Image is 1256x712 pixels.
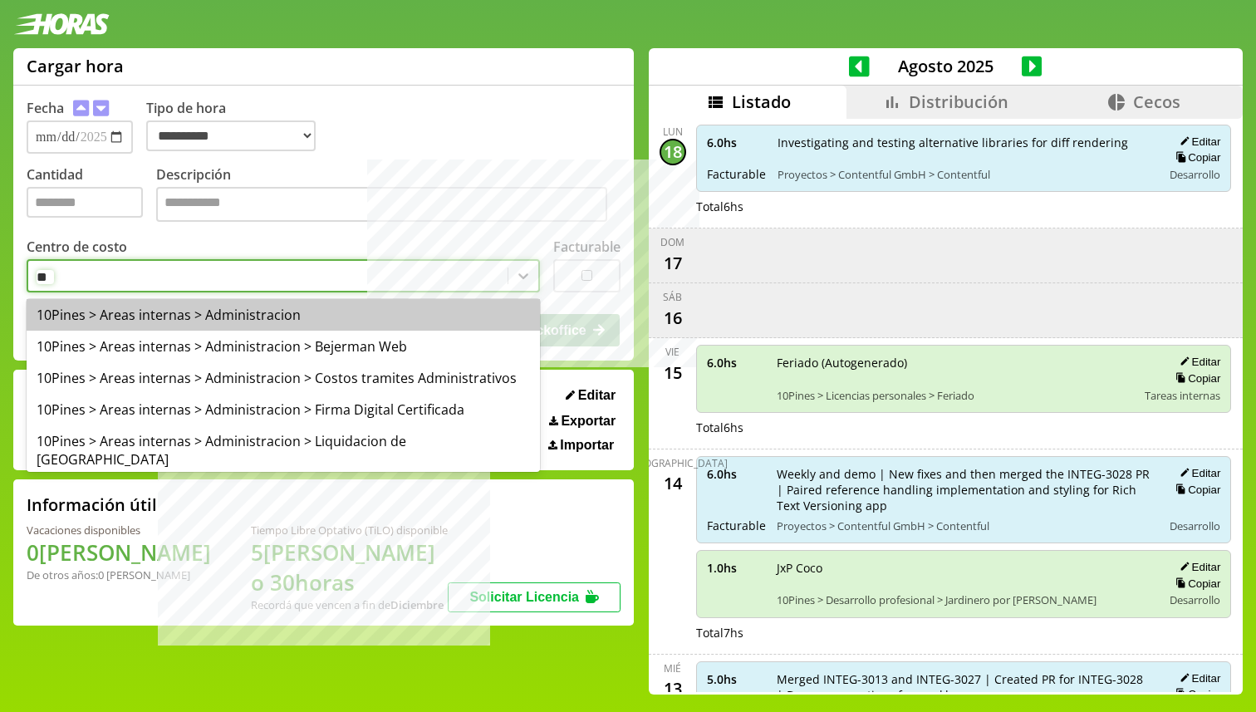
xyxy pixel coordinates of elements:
[649,119,1243,692] div: scrollable content
[1175,355,1220,369] button: Editar
[27,55,124,77] h1: Cargar hora
[553,238,621,256] label: Facturable
[1170,592,1220,607] span: Desarrollo
[777,518,1151,533] span: Proyectos > Contentful GmbH > Contentful
[448,582,621,612] button: Solicitar Licencia
[27,238,127,256] label: Centro de costo
[1170,577,1220,591] button: Copiar
[146,120,316,151] select: Tipo de hora
[27,567,211,582] div: De otros años: 0 [PERSON_NAME]
[660,675,686,702] div: 13
[27,538,211,567] h1: 0 [PERSON_NAME]
[1170,483,1220,497] button: Copiar
[777,671,1151,703] span: Merged INTEG-3013 and INTEG-3027 | Created PR for INTEG-3028 | Demo preparations for weekly
[707,518,765,533] span: Facturable
[27,425,540,475] div: 10Pines > Areas internas > Administracion > Liquidacion de [GEOGRAPHIC_DATA]
[1175,135,1220,149] button: Editar
[544,413,621,430] button: Exportar
[27,165,156,226] label: Cantidad
[663,290,682,304] div: sáb
[251,523,448,538] div: Tiempo Libre Optativo (TiLO) disponible
[1170,518,1220,533] span: Desarrollo
[27,493,157,516] h2: Información útil
[1133,91,1180,113] span: Cecos
[696,199,1232,214] div: Total 6 hs
[664,661,681,675] div: mié
[732,91,791,113] span: Listado
[561,414,616,429] span: Exportar
[696,625,1232,641] div: Total 7 hs
[909,91,1008,113] span: Distribución
[660,359,686,385] div: 15
[777,388,1134,403] span: 10Pines > Licencias personales > Feriado
[469,590,579,604] span: Solicitar Licencia
[27,187,143,218] input: Cantidad
[777,560,1151,576] span: JxP Coco
[1175,671,1220,685] button: Editar
[578,388,616,403] span: Editar
[696,420,1232,435] div: Total 6 hs
[707,671,765,687] span: 5.0 hs
[560,438,614,453] span: Importar
[663,125,683,139] div: lun
[618,456,728,470] div: [DEMOGRAPHIC_DATA]
[1145,388,1220,403] span: Tareas internas
[660,249,686,276] div: 17
[870,55,1022,77] span: Agosto 2025
[660,235,684,249] div: dom
[27,394,540,425] div: 10Pines > Areas internas > Administracion > Firma Digital Certificada
[1170,150,1220,164] button: Copiar
[707,166,766,182] span: Facturable
[665,345,680,359] div: vie
[251,597,448,612] div: Recordá que vencen a fin de
[1170,167,1220,182] span: Desarrollo
[778,135,1151,150] span: Investigating and testing alternative libraries for diff rendering
[1175,560,1220,574] button: Editar
[1170,371,1220,385] button: Copiar
[390,597,444,612] b: Diciembre
[660,139,686,165] div: 18
[707,466,765,482] span: 6.0 hs
[27,331,540,362] div: 10Pines > Areas internas > Administracion > Bejerman Web
[13,13,110,35] img: logotipo
[660,470,686,497] div: 14
[156,187,607,222] textarea: Descripción
[660,304,686,331] div: 16
[778,167,1151,182] span: Proyectos > Contentful GmbH > Contentful
[146,99,329,154] label: Tipo de hora
[156,165,621,226] label: Descripción
[27,299,540,331] div: 10Pines > Areas internas > Administracion
[777,592,1151,607] span: 10Pines > Desarrollo profesional > Jardinero por [PERSON_NAME]
[561,387,621,404] button: Editar
[707,560,765,576] span: 1.0 hs
[1175,466,1220,480] button: Editar
[251,538,448,597] h1: 5 [PERSON_NAME] o 30 horas
[707,355,765,371] span: 6.0 hs
[27,99,64,117] label: Fecha
[27,362,540,394] div: 10Pines > Areas internas > Administracion > Costos tramites Administrativos
[27,523,211,538] div: Vacaciones disponibles
[1170,687,1220,701] button: Copiar
[707,135,766,150] span: 6.0 hs
[777,466,1151,513] span: Weekly and demo | New fixes and then merged the INTEG-3028 PR | Paired reference handling impleme...
[777,355,1134,371] span: Feriado (Autogenerado)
